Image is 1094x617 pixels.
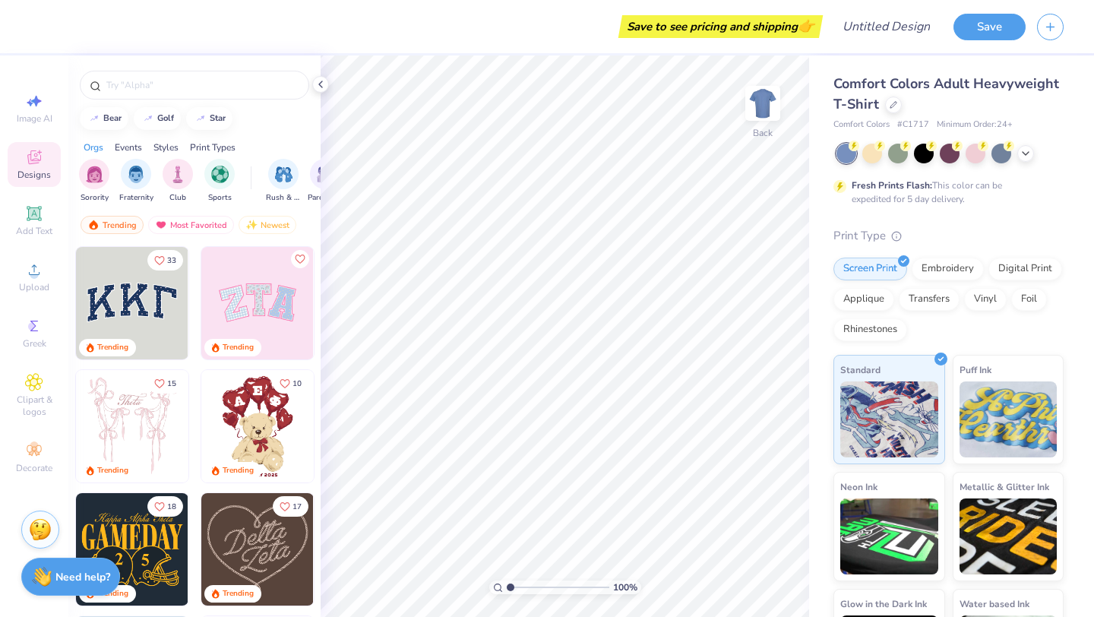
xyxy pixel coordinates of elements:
img: Parent's Weekend Image [317,166,334,183]
img: 2b704b5a-84f6-4980-8295-53d958423ff9 [188,493,300,606]
span: Upload [19,281,49,293]
button: bear [80,107,128,130]
button: star [186,107,232,130]
span: Greek [23,337,46,350]
span: Rush & Bid [266,192,301,204]
img: 9980f5e8-e6a1-4b4a-8839-2b0e9349023c [201,247,314,359]
button: Like [291,250,309,268]
span: 17 [292,503,302,511]
div: Vinyl [964,288,1007,311]
div: This color can be expedited for 5 day delivery. [852,179,1039,206]
img: d12a98c7-f0f7-4345-bf3a-b9f1b718b86e [188,370,300,483]
div: Embroidery [912,258,984,280]
span: Designs [17,169,51,181]
img: trend_line.gif [194,114,207,123]
button: filter button [163,159,193,204]
span: Glow in the Dark Ink [840,596,927,612]
img: trend_line.gif [88,114,100,123]
img: ead2b24a-117b-4488-9b34-c08fd5176a7b [313,493,425,606]
span: Parent's Weekend [308,192,343,204]
div: filter for Sports [204,159,235,204]
img: Standard [840,381,938,457]
span: 33 [167,257,176,264]
button: golf [134,107,181,130]
img: 587403a7-0594-4a7f-b2bd-0ca67a3ff8dd [201,370,314,483]
span: Neon Ink [840,479,877,495]
div: Orgs [84,141,103,154]
span: Fraternity [119,192,153,204]
span: # C1717 [897,119,929,131]
span: Metallic & Glitter Ink [960,479,1049,495]
img: 83dda5b0-2158-48ca-832c-f6b4ef4c4536 [76,370,188,483]
div: filter for Parent's Weekend [308,159,343,204]
div: Screen Print [833,258,907,280]
div: Events [115,141,142,154]
div: Digital Print [988,258,1062,280]
button: Like [273,373,308,394]
span: Puff Ink [960,362,991,378]
img: Metallic & Glitter Ink [960,498,1058,574]
button: Like [147,496,183,517]
div: Newest [239,216,296,234]
strong: Need help? [55,570,110,584]
span: Sorority [81,192,109,204]
span: Comfort Colors Adult Heavyweight T-Shirt [833,74,1059,113]
img: most_fav.gif [155,220,167,230]
div: Foil [1011,288,1047,311]
img: e74243e0-e378-47aa-a400-bc6bcb25063a [313,370,425,483]
span: Minimum Order: 24 + [937,119,1013,131]
span: Image AI [17,112,52,125]
div: filter for Rush & Bid [266,159,301,204]
span: Comfort Colors [833,119,890,131]
img: Club Image [169,166,186,183]
img: trending.gif [87,220,100,230]
input: Try "Alpha" [105,78,299,93]
img: Back [748,88,778,119]
span: 15 [167,380,176,388]
div: filter for Sorority [79,159,109,204]
img: Sports Image [211,166,229,183]
button: Like [147,250,183,271]
div: Trending [97,342,128,353]
div: golf [157,114,174,122]
div: Trending [81,216,144,234]
span: 10 [292,380,302,388]
button: filter button [308,159,343,204]
input: Untitled Design [830,11,942,42]
div: Transfers [899,288,960,311]
span: Standard [840,362,881,378]
div: Trending [97,465,128,476]
img: Neon Ink [840,498,938,574]
img: 5ee11766-d822-42f5-ad4e-763472bf8dcf [313,247,425,359]
button: filter button [79,159,109,204]
img: Puff Ink [960,381,1058,457]
img: b8819b5f-dd70-42f8-b218-32dd770f7b03 [76,493,188,606]
button: filter button [119,159,153,204]
div: Trending [223,342,254,353]
div: Print Types [190,141,236,154]
span: 18 [167,503,176,511]
img: Newest.gif [245,220,258,230]
img: 12710c6a-dcc0-49ce-8688-7fe8d5f96fe2 [201,493,314,606]
div: filter for Fraternity [119,159,153,204]
button: Like [273,496,308,517]
div: filter for Club [163,159,193,204]
div: Back [753,126,773,140]
div: bear [103,114,122,122]
strong: Fresh Prints Flash: [852,179,932,191]
div: Most Favorited [148,216,234,234]
div: Save to see pricing and shipping [622,15,819,38]
div: Trending [223,588,254,600]
div: Trending [223,465,254,476]
span: Clipart & logos [8,394,61,418]
button: Like [147,373,183,394]
span: Decorate [16,462,52,474]
div: Rhinestones [833,318,907,341]
span: 👉 [798,17,814,35]
span: 100 % [613,581,637,594]
div: Print Type [833,227,1064,245]
span: Club [169,192,186,204]
span: Sports [208,192,232,204]
img: Fraternity Image [128,166,144,183]
span: Water based Ink [960,596,1029,612]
